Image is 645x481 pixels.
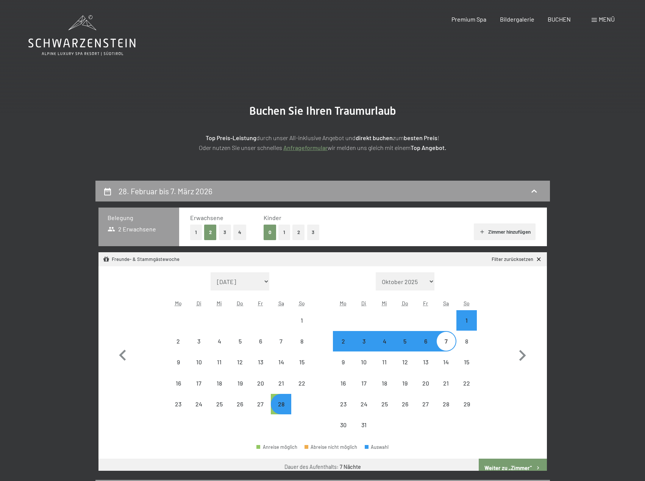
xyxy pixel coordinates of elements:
[456,352,477,372] div: Anreise nicht möglich
[416,359,435,378] div: 13
[500,16,534,23] a: Bildergalerie
[492,256,542,263] a: Filter zurücksetzen
[190,214,223,221] span: Erwachsene
[258,300,263,306] abbr: Freitag
[437,380,456,399] div: 21
[291,310,312,331] div: Sun Feb 01 2026
[457,317,476,336] div: 1
[217,300,222,306] abbr: Mittwoch
[292,225,305,240] button: 2
[423,300,428,306] abbr: Freitag
[264,225,276,240] button: 0
[415,352,436,372] div: Anreise nicht möglich
[168,394,189,414] div: Mon Feb 23 2026
[436,331,456,351] div: Sat Mar 07 2026
[334,359,353,378] div: 9
[333,352,353,372] div: Anreise nicht möglich
[209,394,230,414] div: Anreise nicht möglich
[169,401,188,420] div: 23
[189,352,209,372] div: Anreise nicht möglich
[456,394,477,414] div: Sun Mar 29 2026
[250,373,271,394] div: Anreise nicht möglich
[209,331,230,351] div: Anreise nicht möglich
[169,359,188,378] div: 9
[365,445,389,450] div: Auswahl
[249,104,396,117] span: Buchen Sie Ihren Traumurlaub
[333,394,353,414] div: Mon Mar 23 2026
[292,359,311,378] div: 15
[210,338,229,357] div: 4
[355,380,373,399] div: 17
[451,16,486,23] a: Premium Spa
[415,331,436,351] div: Anreise nicht möglich
[436,352,456,372] div: Anreise nicht möglich
[456,310,477,331] div: Anreise möglich
[231,401,250,420] div: 26
[456,310,477,331] div: Sun Mar 01 2026
[230,352,250,372] div: Anreise nicht möglich
[271,352,291,372] div: Sat Feb 14 2026
[175,300,182,306] abbr: Montag
[284,463,361,471] div: Dauer des Aufenthalts:
[436,352,456,372] div: Sat Mar 14 2026
[251,401,270,420] div: 27
[333,415,353,435] div: Anreise nicht möglich
[210,380,229,399] div: 18
[271,373,291,394] div: Anreise nicht möglich
[250,331,271,351] div: Anreise nicht möglich
[354,331,374,351] div: Tue Mar 03 2026
[271,352,291,372] div: Anreise nicht möglich
[355,338,373,357] div: 3
[189,331,209,351] div: Tue Feb 03 2026
[250,352,271,372] div: Fri Feb 13 2026
[464,300,470,306] abbr: Sonntag
[209,373,230,394] div: Wed Feb 18 2026
[103,256,109,262] svg: Angebot/Paket
[457,359,476,378] div: 15
[437,359,456,378] div: 14
[456,373,477,394] div: Anreise nicht möglich
[230,373,250,394] div: Thu Feb 19 2026
[599,16,615,23] span: Menü
[333,352,353,372] div: Mon Mar 09 2026
[168,352,189,372] div: Anreise nicht möglich
[189,401,208,420] div: 24
[168,331,189,351] div: Mon Feb 02 2026
[305,445,358,450] div: Abreise nicht möglich
[548,16,571,23] a: BUCHEN
[189,394,209,414] div: Tue Feb 24 2026
[133,133,512,152] p: durch unser All-inklusive Angebot und zum ! Oder nutzen Sie unser schnelles wir melden uns gleich...
[355,401,373,420] div: 24
[415,373,436,394] div: Fri Mar 20 2026
[374,394,395,414] div: Wed Mar 25 2026
[197,300,201,306] abbr: Dienstag
[415,352,436,372] div: Fri Mar 13 2026
[443,300,449,306] abbr: Samstag
[230,394,250,414] div: Anreise nicht möglich
[251,338,270,357] div: 6
[479,459,547,477] button: Weiter zu „Zimmer“
[333,331,353,351] div: Mon Mar 02 2026
[291,352,312,372] div: Sun Feb 15 2026
[230,331,250,351] div: Anreise nicht möglich
[190,225,202,240] button: 1
[436,373,456,394] div: Sat Mar 21 2026
[299,300,305,306] abbr: Sonntag
[361,300,366,306] abbr: Dienstag
[355,422,373,441] div: 31
[354,352,374,372] div: Tue Mar 10 2026
[457,401,476,420] div: 29
[204,225,217,240] button: 2
[511,272,533,436] button: Nächster Monat
[237,300,243,306] abbr: Donnerstag
[375,338,394,357] div: 4
[291,352,312,372] div: Anreise nicht möglich
[206,134,256,141] strong: Top Preis-Leistung
[395,338,414,357] div: 5
[271,373,291,394] div: Sat Feb 21 2026
[189,359,208,378] div: 10
[354,331,374,351] div: Anreise nicht möglich
[415,331,436,351] div: Fri Mar 06 2026
[395,352,415,372] div: Anreise nicht möglich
